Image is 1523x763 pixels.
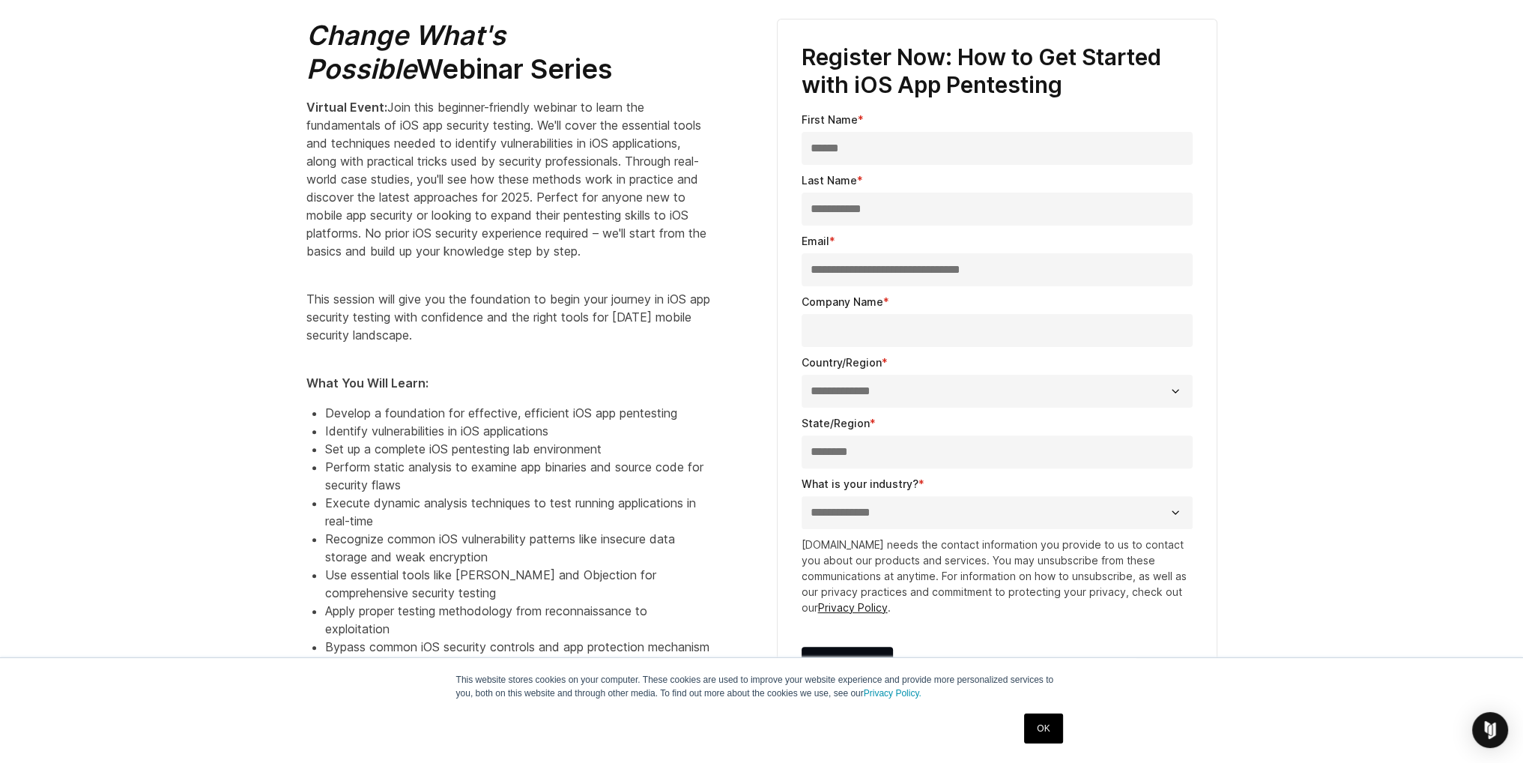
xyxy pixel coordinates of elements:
div: Open Intercom Messenger [1472,712,1508,748]
li: Set up a complete iOS pentesting lab environment [325,440,711,458]
strong: What You Will Learn: [306,376,429,390]
a: Privacy Policy [818,601,888,614]
li: Use essential tools like [PERSON_NAME] and Objection for comprehensive security testing [325,566,711,602]
li: Develop a foundation for effective, efficient iOS app pentesting [325,404,711,422]
span: Country/Region [802,356,882,369]
li: Perform static analysis to examine app binaries and source code for security flaws [325,458,711,494]
li: Bypass common iOS security controls and app protection mechanism [325,638,711,656]
em: Change What's Possible [306,19,506,85]
li: Recognize common iOS vulnerability patterns like insecure data storage and weak encryption [325,530,711,566]
li: Execute dynamic analysis techniques to test running applications in real-time [325,494,711,530]
span: Email [802,235,829,247]
span: State/Region [802,417,870,429]
span: Last Name [802,174,857,187]
span: What is your industry? [802,477,918,490]
span: Join this beginner-friendly webinar to learn the fundamentals of iOS app security testing. We'll ... [306,100,706,259]
p: This website stores cookies on your computer. These cookies are used to improve your website expe... [456,673,1068,700]
p: [DOMAIN_NAME] needs the contact information you provide to us to contact you about our products a... [802,537,1193,615]
a: OK [1024,714,1062,744]
span: Company Name [802,295,883,308]
li: Identify vulnerabilities in iOS applications [325,422,711,440]
strong: Virtual Event: [306,100,387,115]
span: First Name [802,113,858,126]
h3: Register Now: How to Get Started with iOS App Pentesting [802,43,1193,100]
li: Apply proper testing methodology from reconnaissance to exploitation [325,602,711,638]
span: This session will give you the foundation to begin your journey in iOS app security testing with ... [306,292,710,343]
h2: Webinar Series [306,19,711,86]
a: Privacy Policy. [864,688,921,699]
